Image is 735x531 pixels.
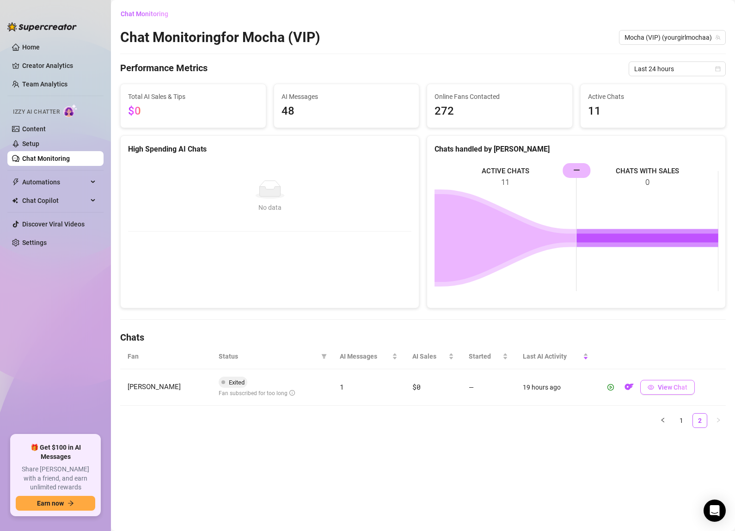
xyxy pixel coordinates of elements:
img: OF [625,382,634,391]
button: Chat Monitoring [120,6,176,21]
button: View Chat [640,380,695,395]
span: arrow-right [67,500,74,507]
img: Chat Copilot [12,197,18,204]
span: Earn now [37,500,64,507]
span: info-circle [289,390,295,396]
h4: Performance Metrics [120,61,208,76]
a: Discover Viral Videos [22,220,85,228]
img: logo-BBDzfeDw.svg [7,22,77,31]
td: 19 hours ago [515,369,596,406]
span: filter [321,354,327,359]
td: — [461,369,515,406]
th: AI Messages [332,344,405,369]
span: $0 [128,104,141,117]
li: Previous Page [655,413,670,428]
a: Team Analytics [22,80,67,88]
th: Started [461,344,515,369]
span: Total AI Sales & Tips [128,92,258,102]
th: Fan [120,344,211,369]
span: Izzy AI Chatter [13,108,60,116]
span: Fan subscribed for too long [219,390,295,397]
span: calendar [715,66,721,72]
button: OF [622,380,637,395]
a: Content [22,125,46,133]
span: Started [469,351,501,361]
button: left [655,413,670,428]
div: Open Intercom Messenger [704,500,726,522]
span: Automations [22,175,88,189]
a: Setup [22,140,39,147]
span: Chat Copilot [22,193,88,208]
th: AI Sales [405,344,461,369]
button: Earn nowarrow-right [16,496,95,511]
div: Chats handled by [PERSON_NAME] [435,143,718,155]
span: team [715,35,721,40]
span: Mocha (VIP) (yourgirlmochaa) [625,31,720,44]
button: right [711,413,726,428]
span: Exited [229,379,245,386]
a: 2 [693,414,707,427]
span: 🎁 Get $100 in AI Messages [16,443,95,461]
span: left [660,417,666,423]
li: 1 [674,413,689,428]
span: [PERSON_NAME] [128,383,181,391]
span: Last 24 hours [634,62,720,76]
h2: Chat Monitoring for Mocha (VIP) [120,29,320,46]
span: Last AI Activity [523,351,581,361]
div: No data [137,202,402,213]
a: Settings [22,239,47,246]
span: thunderbolt [12,178,19,186]
span: eye [648,384,654,391]
a: Chat Monitoring [22,155,70,162]
span: Status [219,351,318,361]
img: AI Chatter [63,104,78,117]
span: 11 [588,103,718,120]
span: Chat Monitoring [121,10,168,18]
li: Next Page [711,413,726,428]
a: Creator Analytics [22,58,96,73]
span: $0 [412,382,420,391]
span: filter [319,349,329,363]
span: right [716,417,721,423]
span: Active Chats [588,92,718,102]
div: High Spending AI Chats [128,143,411,155]
span: View Chat [658,384,687,391]
span: Share [PERSON_NAME] with a friend, and earn unlimited rewards [16,465,95,492]
span: AI Messages [282,92,412,102]
a: Home [22,43,40,51]
span: 1 [340,382,344,391]
span: AI Messages [340,351,390,361]
span: AI Sales [412,351,447,361]
a: 1 [674,414,688,427]
h4: Chats [120,331,726,344]
th: Last AI Activity [515,344,596,369]
span: Online Fans Contacted [435,92,565,102]
li: 2 [692,413,707,428]
span: 272 [435,103,565,120]
a: OF [622,385,637,393]
span: 48 [282,103,412,120]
